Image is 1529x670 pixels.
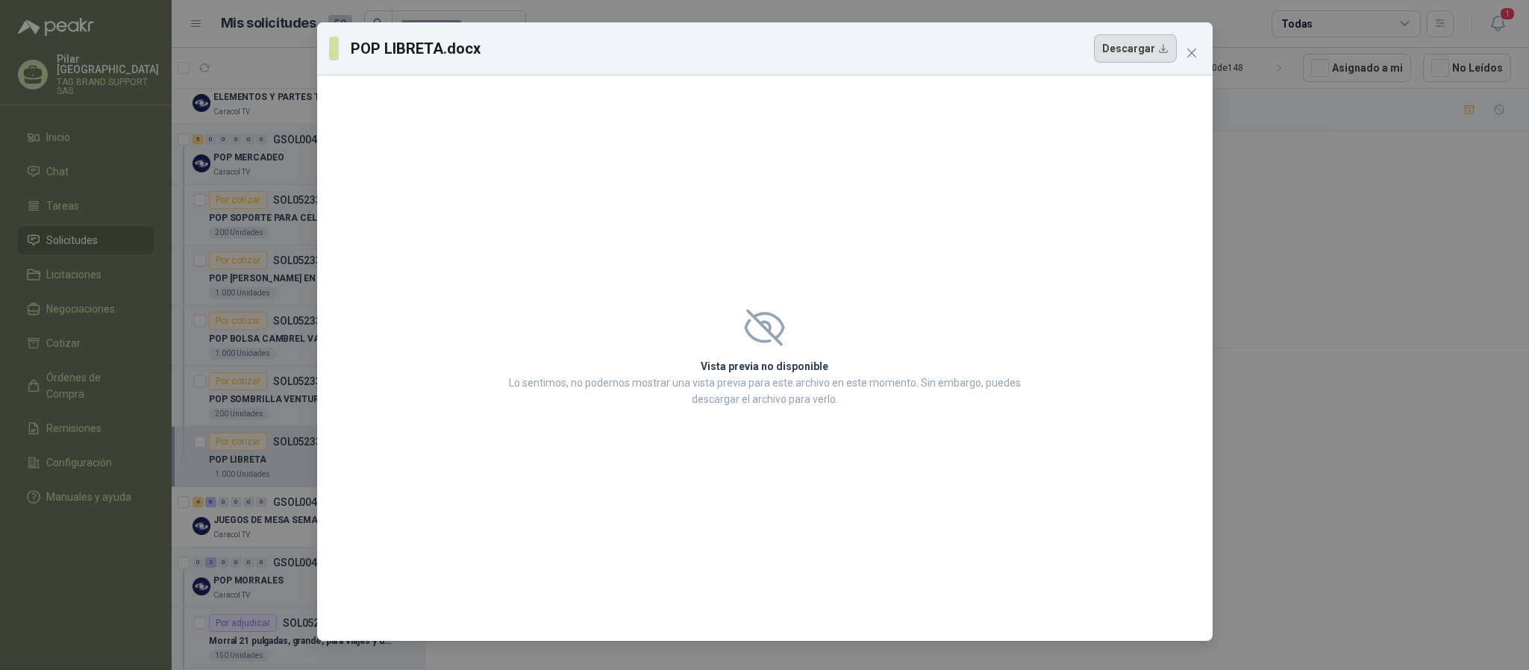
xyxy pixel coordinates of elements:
[1094,34,1177,63] button: Descargar
[351,37,482,60] h3: POP LIBRETA.docx
[1186,47,1198,59] span: close
[504,358,1025,375] h2: Vista previa no disponible
[504,375,1025,407] p: Lo sentimos, no podemos mostrar una vista previa para este archivo en este momento. Sin embargo, ...
[1180,41,1204,65] button: Close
